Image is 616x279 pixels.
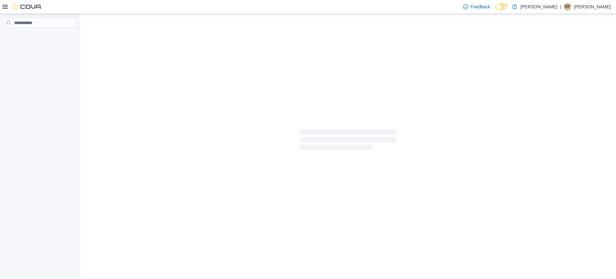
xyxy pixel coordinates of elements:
p: [PERSON_NAME] [520,3,557,11]
span: Loading [300,131,396,151]
span: Feedback [471,4,490,10]
img: Cova [13,4,42,10]
nav: Complex example [4,29,76,45]
div: Richard Figueira [564,3,571,11]
input: Dark Mode [495,4,509,10]
span: RF [565,3,570,11]
p: | [560,3,561,11]
p: [PERSON_NAME] [574,3,611,11]
a: Feedback [460,0,493,13]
